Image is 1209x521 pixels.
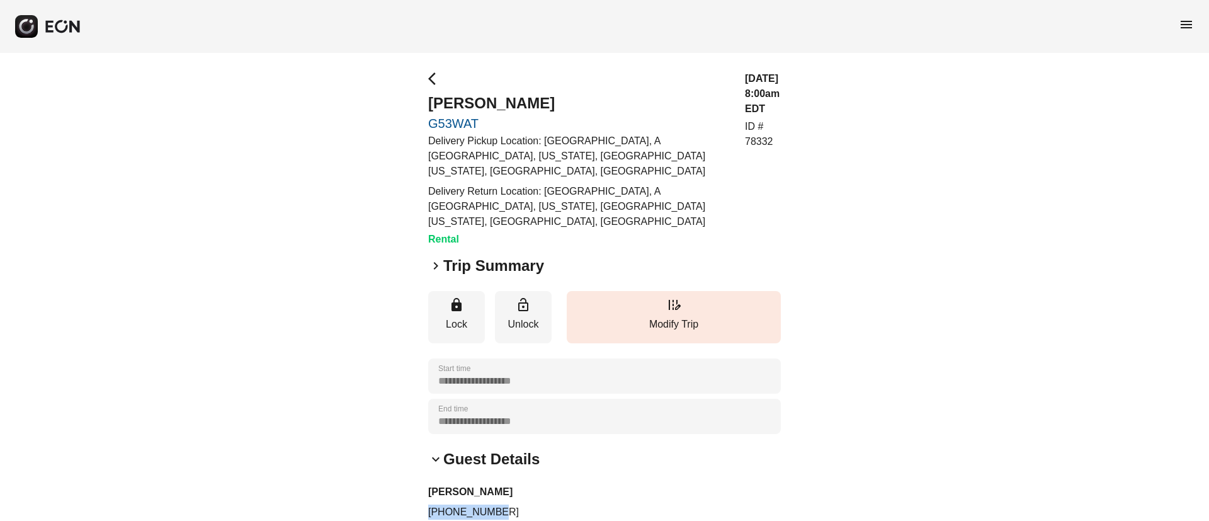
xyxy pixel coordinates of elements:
[516,297,531,312] span: lock_open
[443,256,544,276] h2: Trip Summary
[428,452,443,467] span: keyboard_arrow_down
[495,291,552,343] button: Unlock
[428,505,781,520] p: [PHONE_NUMBER]
[434,317,479,332] p: Lock
[428,484,781,500] h3: [PERSON_NAME]
[1179,17,1194,32] span: menu
[443,449,540,469] h2: Guest Details
[449,297,464,312] span: lock
[428,116,730,131] a: G53WAT
[501,317,545,332] p: Unlock
[745,71,781,117] h3: [DATE] 8:00am EDT
[428,291,485,343] button: Lock
[428,71,443,86] span: arrow_back_ios
[745,119,781,149] p: ID # 78332
[428,232,730,247] h3: Rental
[567,291,781,343] button: Modify Trip
[428,93,730,113] h2: [PERSON_NAME]
[666,297,681,312] span: edit_road
[428,258,443,273] span: keyboard_arrow_right
[428,184,730,229] p: Delivery Return Location: [GEOGRAPHIC_DATA], A [GEOGRAPHIC_DATA], [US_STATE], [GEOGRAPHIC_DATA][U...
[573,317,775,332] p: Modify Trip
[428,134,730,179] p: Delivery Pickup Location: [GEOGRAPHIC_DATA], A [GEOGRAPHIC_DATA], [US_STATE], [GEOGRAPHIC_DATA][U...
